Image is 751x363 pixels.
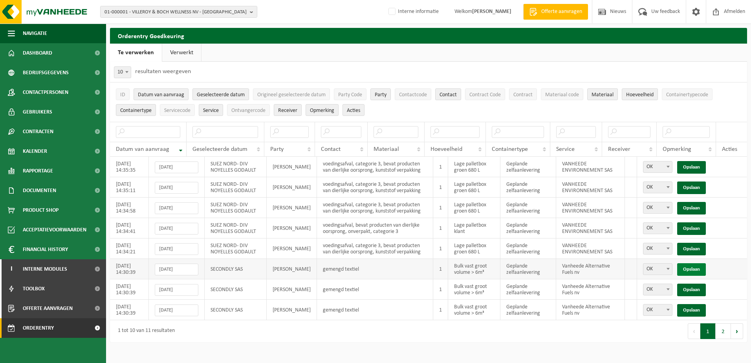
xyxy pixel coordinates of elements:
[267,259,317,279] td: [PERSON_NAME]
[110,198,149,218] td: [DATE] 14:34:58
[267,198,317,218] td: [PERSON_NAME]
[448,259,500,279] td: Bulk vast groot volume > 6m³
[448,238,500,259] td: Lage palletbox groen 680 L
[688,323,700,339] button: Previous
[433,238,448,259] td: 1
[23,259,67,279] span: Interne modules
[643,181,672,193] span: OK
[500,177,556,198] td: Geplande zelfaanlevering
[23,82,68,102] span: Contactpersonen
[643,264,672,275] span: OK
[374,146,399,152] span: Materiaal
[134,88,189,100] button: Datum van aanvraagDatum van aanvraag: Activate to remove sorting
[310,108,334,114] span: Opmerking
[643,284,672,295] span: OK
[677,161,706,174] a: Opslaan
[643,304,672,315] span: OK
[500,300,556,320] td: Geplande zelfaanlevering
[205,157,267,177] td: SUEZ NORD- DIV NOYELLES GODAULT
[317,198,433,218] td: voedingsafval, categorie 3, bevat producten van dierlijke oorsprong, kunststof verpakking
[677,304,706,317] a: Opslaan
[114,66,131,78] span: 10
[306,104,339,116] button: OpmerkingOpmerking: Activate to sort
[114,324,175,338] div: 1 tot 10 van 11 resultaten
[267,157,317,177] td: [PERSON_NAME]
[539,8,584,16] span: Offerte aanvragen
[205,259,267,279] td: SECONDLY SAS
[199,104,223,116] button: ServiceService: Activate to sort
[23,240,68,259] span: Financial History
[23,220,86,240] span: Acceptatievoorwaarden
[509,88,537,100] button: ContractContract: Activate to sort
[448,218,500,238] td: Lage palletbox klant
[500,157,556,177] td: Geplande zelfaanlevering
[114,67,131,78] span: 10
[23,299,73,318] span: Offerte aanvragen
[433,157,448,177] td: 1
[556,300,625,320] td: Vanheede Alternative Fuels nv
[556,177,625,198] td: VANHEEDE ENVIRONNEMENT SAS
[556,157,625,177] td: VANHEEDE ENVIRONNEMENT SAS
[545,92,579,98] span: Materiaal code
[120,108,152,114] span: Containertype
[662,88,713,100] button: ContainertypecodeContainertypecode: Activate to sort
[433,279,448,300] td: 1
[626,92,654,98] span: Hoeveelheid
[448,157,500,177] td: Lage palletbox groen 680 L
[433,218,448,238] td: 1
[523,4,588,20] a: Offerte aanvragen
[500,279,556,300] td: Geplande zelfaanlevering
[643,243,672,254] span: OK
[500,238,556,259] td: Geplande zelfaanlevering
[274,104,302,116] button: ReceiverReceiver: Activate to sort
[138,92,184,98] span: Datum van aanvraag
[716,323,731,339] button: 2
[267,177,317,198] td: [PERSON_NAME]
[375,92,386,98] span: Party
[433,198,448,218] td: 1
[203,108,219,114] span: Service
[472,9,511,15] strong: [PERSON_NAME]
[162,44,201,62] a: Verwerkt
[317,259,433,279] td: gemengd textiel
[677,202,706,214] a: Opslaan
[643,284,672,295] span: OK
[677,222,706,235] a: Opslaan
[387,6,439,18] label: Interne informatie
[267,218,317,238] td: [PERSON_NAME]
[643,202,672,213] span: OK
[338,92,362,98] span: Party Code
[430,146,462,152] span: Hoeveelheid
[23,43,52,63] span: Dashboard
[110,44,162,62] a: Te verwerken
[643,223,672,234] span: OK
[317,279,433,300] td: gemengd textiel
[433,259,448,279] td: 1
[643,243,672,255] span: OK
[205,279,267,300] td: SECONDLY SAS
[116,146,169,152] span: Datum van aanvraag
[556,238,625,259] td: VANHEEDE ENVIRONNEMENT SAS
[23,141,47,161] span: Kalender
[643,222,672,234] span: OK
[622,88,658,100] button: HoeveelheidHoeveelheid: Activate to sort
[120,92,125,98] span: ID
[205,300,267,320] td: SECONDLY SAS
[440,92,457,98] span: Contact
[110,157,149,177] td: [DATE] 14:35:35
[257,92,326,98] span: Origineel geselecteerde datum
[110,259,149,279] td: [DATE] 14:30:39
[267,279,317,300] td: [PERSON_NAME]
[23,102,52,122] span: Gebruikers
[205,177,267,198] td: SUEZ NORD- DIV NOYELLES GODAULT
[592,92,614,98] span: Materiaal
[23,63,69,82] span: Bedrijfsgegevens
[556,259,625,279] td: Vanheede Alternative Fuels nv
[500,259,556,279] td: Geplande zelfaanlevering
[23,279,45,299] span: Toolbox
[23,318,89,338] span: Orderentry Goedkeuring
[677,181,706,194] a: Opslaan
[104,6,247,18] span: 01-000001 - VILLEROY & BOCH WELLNESS NV - [GEOGRAPHIC_DATA]
[110,218,149,238] td: [DATE] 14:34:41
[135,68,191,75] label: resultaten weergeven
